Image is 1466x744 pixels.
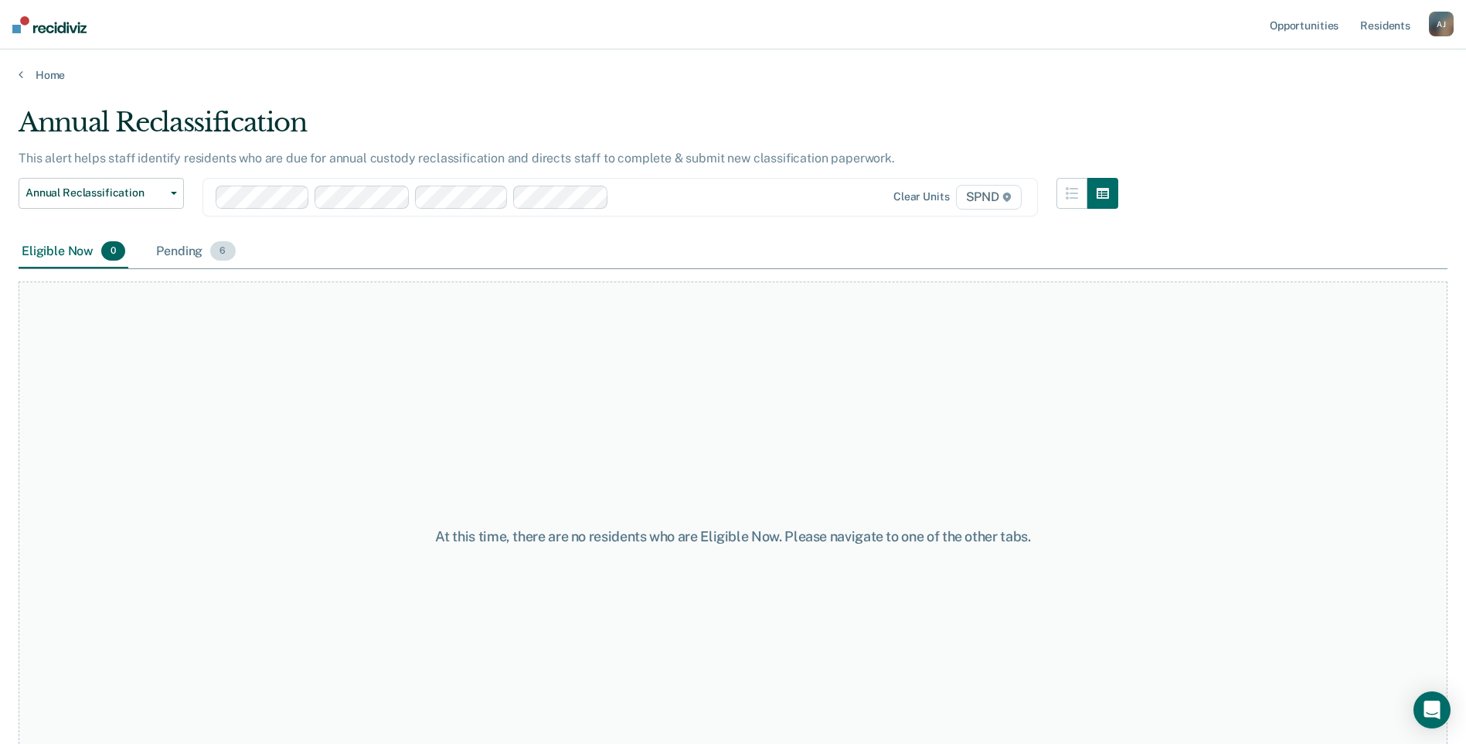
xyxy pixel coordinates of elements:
[956,185,1022,210] span: SPND
[19,151,895,166] p: This alert helps staff identify residents who are due for annual custody reclassification and dir...
[19,178,184,209] button: Annual Reclassification
[1429,12,1454,36] div: A J
[19,68,1447,82] a: Home
[101,241,125,261] span: 0
[893,190,950,203] div: Clear units
[153,235,238,269] div: Pending6
[19,107,1118,151] div: Annual Reclassification
[19,235,128,269] div: Eligible Now0
[1413,691,1451,729] div: Open Intercom Messenger
[1429,12,1454,36] button: AJ
[376,528,1090,545] div: At this time, there are no residents who are Eligible Now. Please navigate to one of the other tabs.
[12,16,87,33] img: Recidiviz
[210,241,235,261] span: 6
[26,186,165,200] span: Annual Reclassification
